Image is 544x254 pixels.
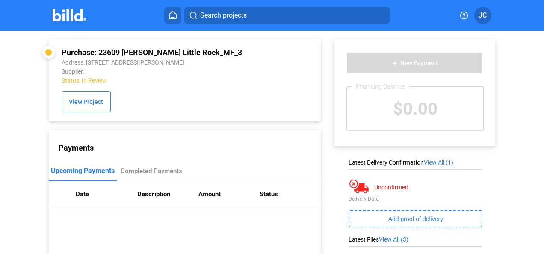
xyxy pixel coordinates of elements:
div: Financing Balance [352,83,409,90]
span: Add proof of delivery [388,216,443,222]
span: View Project [69,99,103,106]
div: $0.00 [347,87,483,130]
div: Supplier: [62,68,259,75]
img: Billd Company Logo [53,9,86,21]
div: Payments [59,143,321,152]
button: JC [474,7,491,24]
div: Unconfirmed [374,184,408,191]
th: Status [260,182,321,206]
button: View Project [62,91,111,112]
div: Delivery Date: [349,196,482,202]
div: Latest Files [349,236,482,243]
div: Address: [STREET_ADDRESS][PERSON_NAME] [62,59,259,66]
th: Amount [198,182,260,206]
span: Search projects [200,10,247,21]
button: Search projects [184,7,390,24]
mat-icon: add [391,60,398,67]
div: Purchase: 23609 [PERSON_NAME] Little Rock_MF_3 [62,48,259,57]
span: View All (1) [424,159,453,166]
th: Date [76,182,137,206]
button: Add proof of delivery [349,210,482,227]
span: View All (3) [379,236,408,243]
div: Completed Payments [121,167,182,175]
span: New Payment [400,60,438,67]
div: Upcoming Payments [51,167,115,175]
th: Description [137,182,198,206]
div: Latest Delivery Confirmation [349,159,482,166]
button: New Payment [346,52,482,74]
span: JC [479,10,487,21]
div: Status: In Review [62,77,259,84]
